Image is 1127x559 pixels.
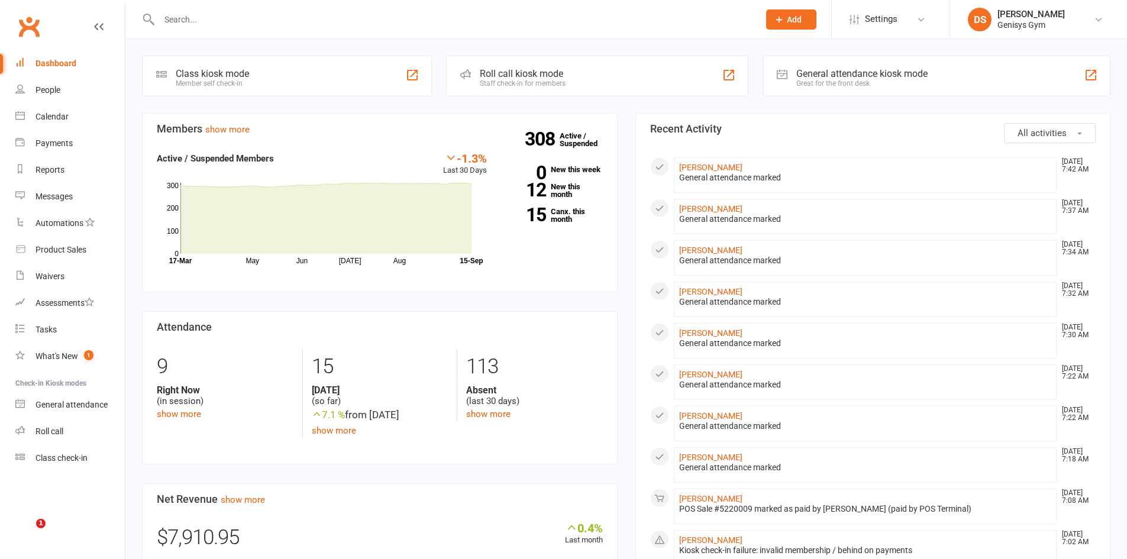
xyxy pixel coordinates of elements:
[1056,531,1095,546] time: [DATE] 7:02 AM
[1056,448,1095,463] time: [DATE] 7:18 AM
[15,445,125,471] a: Class kiosk mode
[1056,324,1095,339] time: [DATE] 7:30 AM
[35,192,73,201] div: Messages
[35,85,60,95] div: People
[466,409,511,419] a: show more
[560,123,612,156] a: 308Active / Suspended
[176,68,249,79] div: Class kiosk mode
[205,124,250,135] a: show more
[157,493,603,505] h3: Net Revenue
[15,77,125,104] a: People
[35,453,88,463] div: Class check-in
[466,384,602,396] strong: Absent
[15,50,125,77] a: Dashboard
[312,407,448,423] div: from [DATE]
[157,384,293,396] strong: Right Now
[1056,158,1095,173] time: [DATE] 7:42 AM
[35,112,69,121] div: Calendar
[679,504,1052,514] div: POS Sale #5220009 marked as paid by [PERSON_NAME] (paid by POS Terminal)
[14,12,44,41] a: Clubworx
[1056,241,1095,256] time: [DATE] 7:34 AM
[505,164,546,182] strong: 0
[650,123,1096,135] h3: Recent Activity
[15,130,125,157] a: Payments
[679,545,1052,555] div: Kiosk check-in failure: invalid membership / behind on payments
[1056,282,1095,298] time: [DATE] 7:32 AM
[312,425,356,436] a: show more
[35,272,64,281] div: Waivers
[1056,406,1095,422] time: [DATE] 7:22 AM
[968,8,992,31] div: DS
[312,384,448,396] strong: [DATE]
[35,400,108,409] div: General attendance
[679,256,1052,266] div: General attendance marked
[15,104,125,130] a: Calendar
[679,494,742,503] a: [PERSON_NAME]
[12,519,40,547] iframe: Intercom live chat
[312,384,448,407] div: (so far)
[15,343,125,370] a: What's New1
[679,535,742,545] a: [PERSON_NAME]
[505,183,603,198] a: 12New this month
[157,349,293,384] div: 9
[15,316,125,343] a: Tasks
[565,521,603,547] div: Last month
[221,495,265,505] a: show more
[35,298,94,308] div: Assessments
[84,350,93,360] span: 1
[679,297,1052,307] div: General attendance marked
[443,151,487,164] div: -1.3%
[35,218,83,228] div: Automations
[505,208,603,223] a: 15Canx. this month
[565,521,603,534] div: 0.4%
[796,68,928,79] div: General attendance kiosk mode
[997,20,1065,30] div: Genisys Gym
[525,130,560,148] strong: 308
[176,79,249,88] div: Member self check-in
[679,328,742,338] a: [PERSON_NAME]
[679,214,1052,224] div: General attendance marked
[1004,123,1096,143] button: All activities
[796,79,928,88] div: Great for the front desk
[35,325,57,334] div: Tasks
[466,349,602,384] div: 113
[15,237,125,263] a: Product Sales
[505,181,546,199] strong: 12
[1056,489,1095,505] time: [DATE] 7:08 AM
[679,204,742,214] a: [PERSON_NAME]
[443,151,487,177] div: Last 30 Days
[35,165,64,175] div: Reports
[766,9,816,30] button: Add
[505,206,546,224] strong: 15
[505,166,603,173] a: 0New this week
[15,290,125,316] a: Assessments
[679,380,1052,390] div: General attendance marked
[35,245,86,254] div: Product Sales
[15,392,125,418] a: General attendance kiosk mode
[36,519,46,528] span: 1
[312,409,345,421] span: 7.1 %
[157,123,603,135] h3: Members
[156,11,751,28] input: Search...
[787,15,802,24] span: Add
[1056,199,1095,215] time: [DATE] 7:37 AM
[466,384,602,407] div: (last 30 days)
[865,6,897,33] span: Settings
[15,263,125,290] a: Waivers
[679,453,742,462] a: [PERSON_NAME]
[679,173,1052,183] div: General attendance marked
[679,421,1052,431] div: General attendance marked
[679,411,742,421] a: [PERSON_NAME]
[35,351,78,361] div: What's New
[679,287,742,296] a: [PERSON_NAME]
[679,338,1052,348] div: General attendance marked
[312,349,448,384] div: 15
[1056,365,1095,380] time: [DATE] 7:22 AM
[15,157,125,183] a: Reports
[679,463,1052,473] div: General attendance marked
[480,79,566,88] div: Staff check-in for members
[35,59,76,68] div: Dashboard
[35,426,63,436] div: Roll call
[679,370,742,379] a: [PERSON_NAME]
[15,183,125,210] a: Messages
